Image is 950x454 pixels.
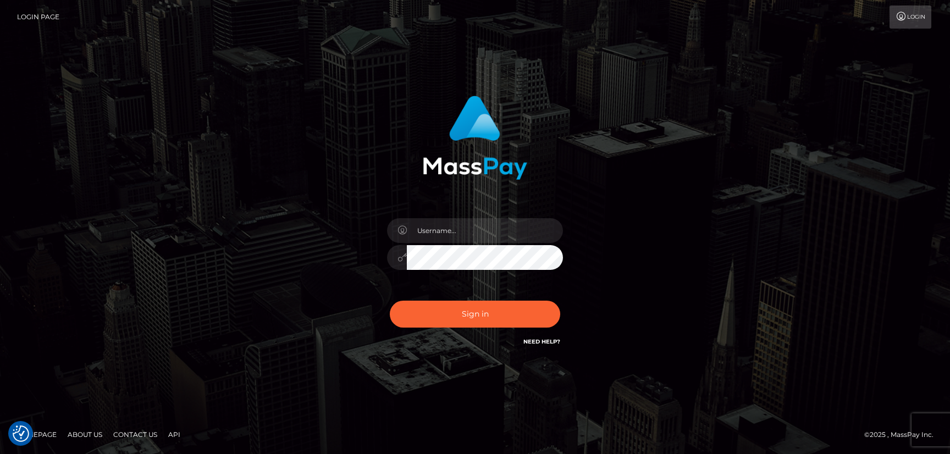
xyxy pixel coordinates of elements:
a: Need Help? [523,338,560,345]
a: Contact Us [109,426,162,443]
a: Homepage [12,426,61,443]
button: Consent Preferences [13,425,29,442]
a: Login [890,5,931,29]
button: Sign in [390,301,560,328]
a: Login Page [17,5,59,29]
a: API [164,426,185,443]
div: © 2025 , MassPay Inc. [864,429,942,441]
img: MassPay Login [423,96,527,180]
img: Revisit consent button [13,425,29,442]
a: About Us [63,426,107,443]
input: Username... [407,218,563,243]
